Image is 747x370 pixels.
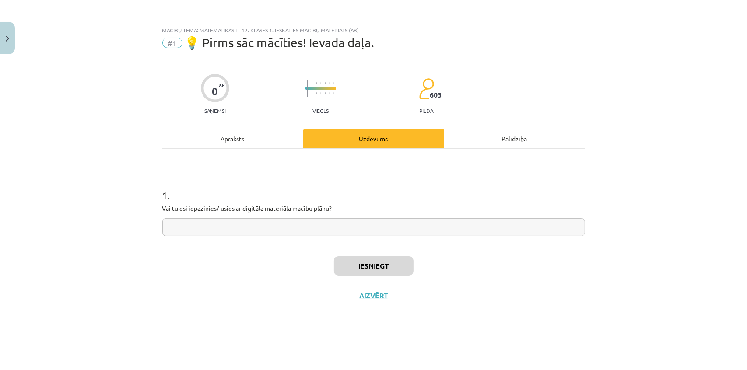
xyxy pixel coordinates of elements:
[419,78,434,100] img: students-c634bb4e5e11cddfef0936a35e636f08e4e9abd3cc4e673bd6f9a4125e45ecb1.svg
[329,82,330,84] img: icon-short-line-57e1e144782c952c97e751825c79c345078a6d821885a25fce030b3d8c18986b.svg
[312,82,312,84] img: icon-short-line-57e1e144782c952c97e751825c79c345078a6d821885a25fce030b3d8c18986b.svg
[333,82,334,84] img: icon-short-line-57e1e144782c952c97e751825c79c345078a6d821885a25fce030b3d8c18986b.svg
[6,36,9,42] img: icon-close-lesson-0947bae3869378f0d4975bcd49f059093ad1ed9edebbc8119c70593378902aed.svg
[444,129,585,148] div: Palīdzība
[303,129,444,148] div: Uzdevums
[212,85,218,98] div: 0
[312,92,312,94] img: icon-short-line-57e1e144782c952c97e751825c79c345078a6d821885a25fce030b3d8c18986b.svg
[316,92,317,94] img: icon-short-line-57e1e144782c952c97e751825c79c345078a6d821885a25fce030b3d8c18986b.svg
[320,82,321,84] img: icon-short-line-57e1e144782c952c97e751825c79c345078a6d821885a25fce030b3d8c18986b.svg
[320,92,321,94] img: icon-short-line-57e1e144782c952c97e751825c79c345078a6d821885a25fce030b3d8c18986b.svg
[316,82,317,84] img: icon-short-line-57e1e144782c952c97e751825c79c345078a6d821885a25fce030b3d8c18986b.svg
[312,108,329,114] p: Viegls
[334,256,414,276] button: Iesniegt
[201,108,229,114] p: Saņemsi
[162,27,585,33] div: Mācību tēma: Matemātikas i - 12. klases 1. ieskaites mācību materiāls (ab)
[357,291,390,300] button: Aizvērt
[333,92,334,94] img: icon-short-line-57e1e144782c952c97e751825c79c345078a6d821885a25fce030b3d8c18986b.svg
[162,174,585,201] h1: 1 .
[162,38,182,48] span: #1
[307,80,308,97] img: icon-long-line-d9ea69661e0d244f92f715978eff75569469978d946b2353a9bb055b3ed8787d.svg
[162,204,585,213] p: Vai tu esi iepazinies/-usies ar digitāla materiāla macību plānu?
[419,108,433,114] p: pilda
[162,129,303,148] div: Apraksts
[219,82,224,87] span: XP
[185,35,375,50] span: 💡 Pirms sāc mācīties! Ievada daļa.
[430,91,442,99] span: 603
[329,92,330,94] img: icon-short-line-57e1e144782c952c97e751825c79c345078a6d821885a25fce030b3d8c18986b.svg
